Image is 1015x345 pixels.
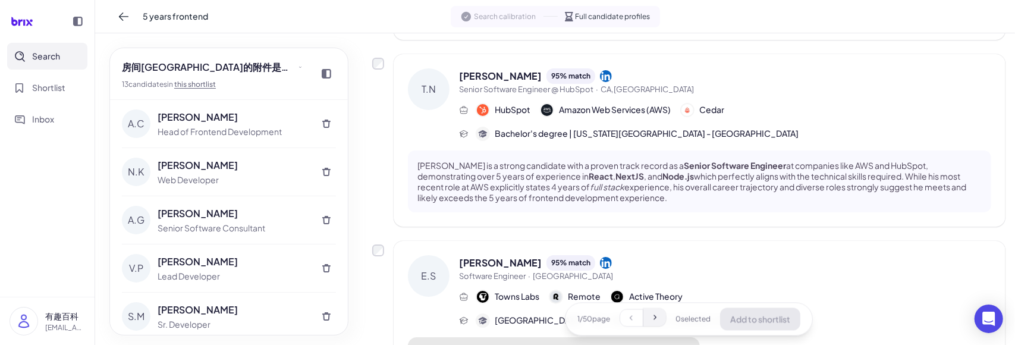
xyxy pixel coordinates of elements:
[7,43,87,70] button: Search
[158,303,310,317] div: [PERSON_NAME]
[158,158,310,172] div: [PERSON_NAME]
[45,310,85,322] p: 有趣百科
[122,206,150,234] div: A.G
[32,81,65,94] span: Shortlist
[546,255,595,271] div: 95 % match
[122,60,296,74] span: 房间[GEOGRAPHIC_DATA]的附件是打开了发生的接口方式发射点发射点方法
[495,103,530,116] span: HubSpot
[546,68,595,84] div: 95 % match
[495,127,799,140] span: Bachelor's degree | [US_STATE][GEOGRAPHIC_DATA] - [GEOGRAPHIC_DATA]
[143,10,208,23] span: 5 years frontend
[7,74,87,101] button: Shortlist
[10,308,37,335] img: user_logo.png
[533,271,613,281] span: [GEOGRAPHIC_DATA]
[590,181,624,192] em: full stack
[459,271,526,281] span: Software Engineer
[117,58,307,77] button: 房间[GEOGRAPHIC_DATA]的附件是打开了发生的接口方式发射点发射点方法
[477,291,489,303] img: 公司logo
[495,290,539,303] span: Towns Labs
[122,302,150,331] div: S.M
[174,80,216,89] a: this shortlist
[611,291,623,303] img: 公司logo
[158,270,310,283] div: Lead Developer
[596,84,598,94] span: ·
[541,104,553,116] img: 公司logo
[45,322,85,333] p: [EMAIL_ADDRESS][DOMAIN_NAME]
[417,160,982,203] p: [PERSON_NAME] is a strong candidate with a proven track record as a at companies like AWS and Hub...
[122,109,150,138] div: A.C
[474,11,536,22] span: Search calibration
[459,69,542,83] span: [PERSON_NAME]
[681,104,693,116] img: 公司logo
[662,171,694,181] strong: Node.js
[158,126,310,138] div: Head of Frontend Development
[408,68,450,110] div: T.N
[615,171,644,181] strong: NextJS
[601,84,694,94] span: CA,[GEOGRAPHIC_DATA]
[550,291,562,303] img: 公司logo
[568,290,601,303] span: Remote
[158,110,310,124] div: [PERSON_NAME]
[7,106,87,133] button: Inbox
[32,113,54,126] span: Inbox
[675,313,711,324] span: 0 selected
[122,254,150,283] div: V.P
[158,174,310,186] div: Web Developer
[629,290,683,303] span: Active Theory
[559,103,671,116] span: Amazon Web Services (AWS)
[408,255,450,297] div: E.S
[528,271,530,281] span: ·
[684,160,786,171] strong: Senior Software Engineer
[459,84,593,94] span: Senior Software Engineer @ HubSpot
[122,158,150,186] div: N.K
[459,256,542,270] span: [PERSON_NAME]
[589,171,613,181] strong: React
[495,314,582,327] span: [GEOGRAPHIC_DATA]
[158,206,310,221] div: [PERSON_NAME]
[576,11,651,22] span: Full candidate profiles
[477,104,489,116] img: 公司logo
[158,255,310,269] div: [PERSON_NAME]
[975,305,1003,333] div: Open Intercom Messenger
[32,50,60,62] span: Search
[577,313,610,324] span: 1 / 50 page
[699,103,724,116] span: Cedar
[158,318,310,331] div: Sr. Developer
[158,222,310,234] div: Senior Software Consultant
[122,79,307,90] div: 13 candidate s in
